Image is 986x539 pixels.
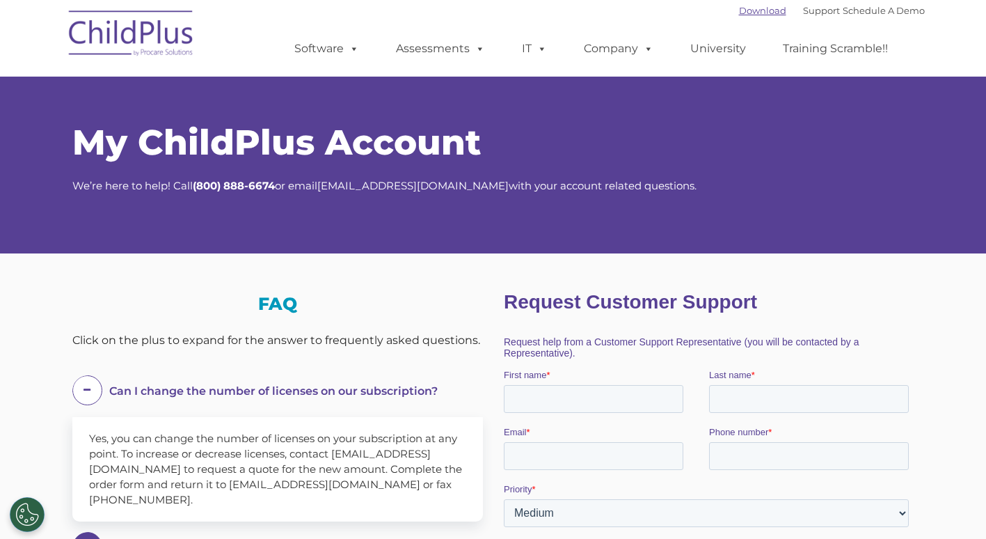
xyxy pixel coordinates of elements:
[196,179,275,192] strong: 800) 888-6674
[205,92,248,102] span: Last name
[193,179,196,192] strong: (
[508,35,561,63] a: IT
[382,35,499,63] a: Assessments
[62,1,201,70] img: ChildPlus by Procare Solutions
[109,384,438,398] span: Can I change the number of licenses on our subscription?
[803,5,840,16] a: Support
[676,35,760,63] a: University
[72,417,483,522] div: Yes, you can change the number of licenses on your subscription at any point. To increase or decr...
[317,179,509,192] a: [EMAIL_ADDRESS][DOMAIN_NAME]
[10,497,45,532] button: Cookies Settings
[739,5,925,16] font: |
[916,472,986,539] iframe: Chat Widget
[769,35,902,63] a: Training Scramble!!
[205,149,264,159] span: Phone number
[72,330,483,351] div: Click on the plus to expand for the answer to frequently asked questions.
[843,5,925,16] a: Schedule A Demo
[72,179,697,192] span: We’re here to help! Call or email with your account related questions.
[72,121,481,164] span: My ChildPlus Account
[739,5,786,16] a: Download
[72,295,483,313] h3: FAQ
[570,35,667,63] a: Company
[280,35,373,63] a: Software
